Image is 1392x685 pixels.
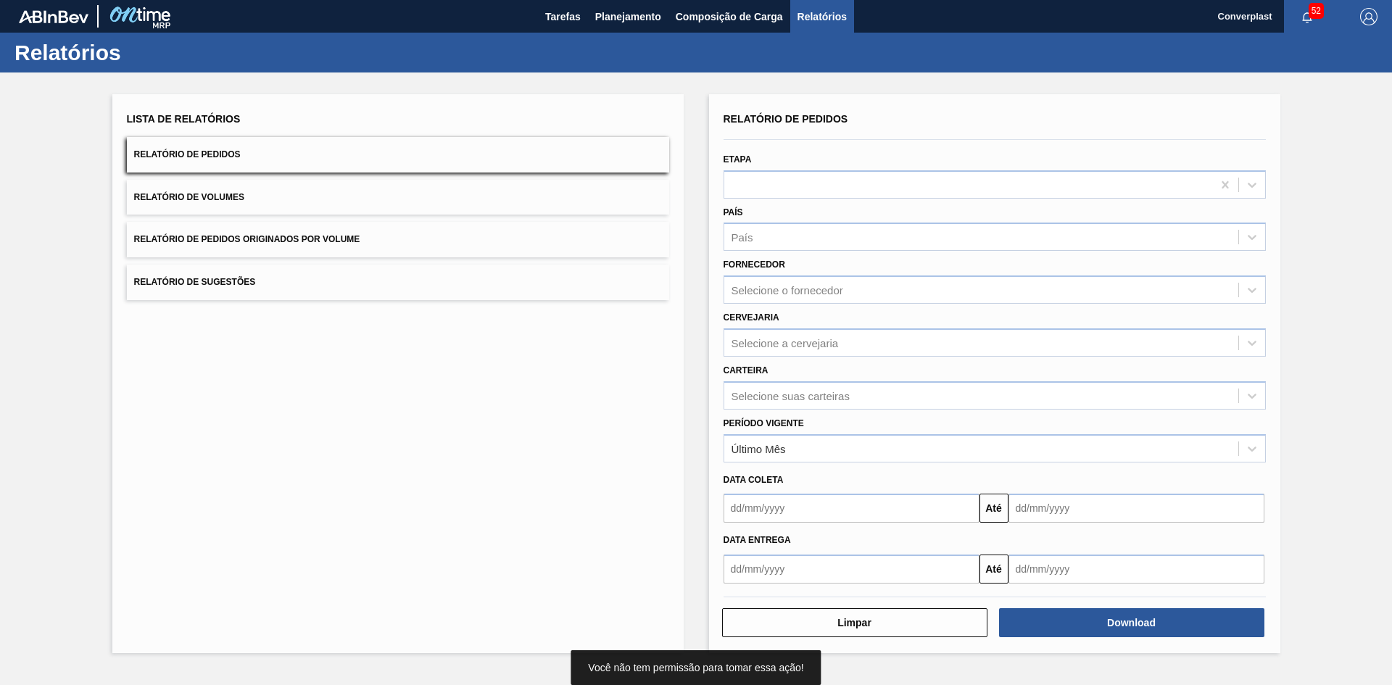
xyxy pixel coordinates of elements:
[1008,555,1264,584] input: dd/mm/yyyy
[732,336,839,349] div: Selecione a cervejaria
[724,113,848,125] span: Relatório de Pedidos
[797,8,847,25] span: Relatórios
[999,608,1264,637] button: Download
[724,494,979,523] input: dd/mm/yyyy
[134,277,256,287] span: Relatório de Sugestões
[545,8,581,25] span: Tarefas
[19,10,88,23] img: TNhmsLtSVTkK8tSr43FrP2fwEKptu5GPRR3wAAAABJRU5ErkJggg==
[127,222,669,257] button: Relatório de Pedidos Originados por Volume
[979,555,1008,584] button: Até
[732,442,786,454] div: Último Mês
[1309,3,1324,19] span: 52
[1284,7,1330,27] button: Notificações
[1008,494,1264,523] input: dd/mm/yyyy
[724,475,784,485] span: Data coleta
[732,389,850,402] div: Selecione suas carteiras
[127,180,669,215] button: Relatório de Volumes
[732,284,843,296] div: Selecione o fornecedor
[724,535,791,545] span: Data entrega
[676,8,783,25] span: Composição de Carga
[127,265,669,300] button: Relatório de Sugestões
[724,555,979,584] input: dd/mm/yyyy
[127,137,669,173] button: Relatório de Pedidos
[1360,8,1377,25] img: Logout
[724,365,768,375] label: Carteira
[134,234,360,244] span: Relatório de Pedidos Originados por Volume
[724,207,743,217] label: País
[127,113,241,125] span: Lista de Relatórios
[732,231,753,244] div: País
[724,154,752,165] label: Etapa
[134,149,241,159] span: Relatório de Pedidos
[722,608,987,637] button: Limpar
[588,662,803,673] span: Você não tem permissão para tomar essa ação!
[14,44,272,61] h1: Relatórios
[595,8,661,25] span: Planejamento
[979,494,1008,523] button: Até
[134,192,244,202] span: Relatório de Volumes
[724,418,804,428] label: Período Vigente
[724,260,785,270] label: Fornecedor
[724,312,779,323] label: Cervejaria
